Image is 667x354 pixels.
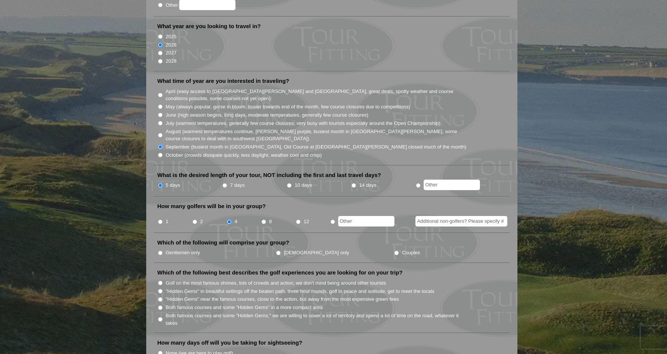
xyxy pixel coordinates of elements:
[166,111,369,119] label: June (high season begins, long days, moderate temperatures, generally few course closures)
[157,239,289,246] label: Which of the following will comprise your group?
[166,49,177,57] label: 2027
[157,339,303,346] label: How many days off will you be taking for sightseeing?
[157,202,266,210] label: How many golfers will be in your group?
[402,249,420,256] label: Couples
[166,218,168,225] label: 1
[424,180,480,190] input: Other
[166,57,177,65] label: 2028
[284,249,349,256] label: [DEMOGRAPHIC_DATA] only
[230,181,245,189] label: 7 days
[166,249,200,256] label: Gentlemen only
[166,181,180,189] label: 5 days
[338,216,394,226] input: Other
[166,88,467,102] label: April (easy access to [GEOGRAPHIC_DATA][PERSON_NAME] and [GEOGRAPHIC_DATA], great deals, spotty w...
[166,103,410,111] label: May (always popular, gorse in bloom, busier towards end of the month, few course closures due to ...
[166,120,441,127] label: July (warmest temperatures, generally few course closures, very busy with tourists especially aro...
[200,218,203,225] label: 2
[166,143,466,151] label: September (busiest month in [GEOGRAPHIC_DATA], Old Course at [GEOGRAPHIC_DATA][PERSON_NAME] close...
[359,181,376,189] label: 14 days
[157,77,289,85] label: What time of year are you interested in traveling?
[304,218,309,225] label: 12
[166,279,386,287] label: Golf on the most famous shrines, lots of crowds and action, we don't mind being around other tour...
[166,304,323,311] label: Both famous courses and some "Hidden Gems" in a more compact area
[157,171,381,179] label: What is the desired length of your tour, NOT including the first and last travel days?
[166,128,467,142] label: August (warmest temperatures continue, [PERSON_NAME] purple, busiest month in [GEOGRAPHIC_DATA][P...
[166,288,435,295] label: "Hidden Gems" in beautiful settings off the beaten path, three hour rounds, golf in peace and sol...
[295,181,312,189] label: 10 days
[166,151,322,159] label: October (crowds dissipate quickly, less daylight, weather cool and crisp)
[166,312,467,327] label: Both famous courses and some "Hidden Gems," we are willing to cover a lot of territory and spend ...
[166,295,399,303] label: "Hidden Gems" near the famous courses, close to the action, but away from the most expensive gree...
[166,41,177,49] label: 2026
[157,22,261,30] label: What year are you looking to travel in?
[166,33,177,40] label: 2025
[235,218,237,225] label: 4
[157,269,403,276] label: Which of the following best describes the golf experiences you are looking for on your trip?
[269,218,272,225] label: 8
[415,216,507,226] input: Additional non-golfers? Please specify #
